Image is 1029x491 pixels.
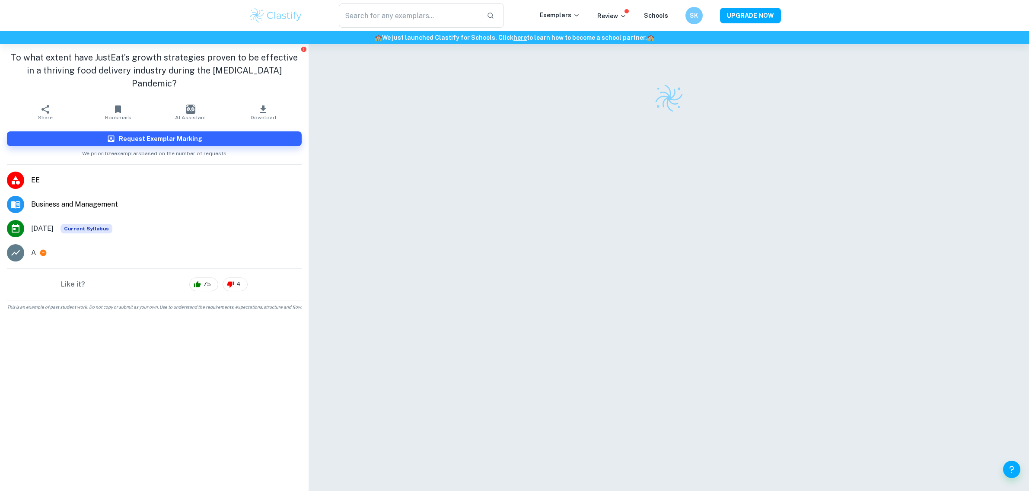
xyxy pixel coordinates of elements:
a: Schools [644,12,668,19]
span: 4 [232,280,245,289]
div: This exemplar is based on the current syllabus. Feel free to refer to it for inspiration/ideas wh... [61,224,112,233]
img: AI Assistant [186,105,195,114]
input: Search for any exemplars... [339,3,480,28]
div: 4 [223,277,248,291]
h6: Like it? [61,279,85,290]
button: Help and Feedback [1003,461,1020,478]
button: UPGRADE NOW [720,8,781,23]
img: Clastify logo [654,83,684,113]
button: AI Assistant [154,100,227,124]
button: SK [685,7,703,24]
span: 🏫 [375,34,382,41]
button: Bookmark [82,100,154,124]
p: A [31,248,36,258]
button: Download [227,100,299,124]
span: [DATE] [31,223,54,234]
p: Review [597,11,627,21]
span: Download [251,115,276,121]
span: 75 [198,280,216,289]
button: Share [9,100,82,124]
a: here [513,34,527,41]
h6: We just launched Clastify for Schools. Click to learn how to become a school partner. [2,33,1027,42]
span: AI Assistant [175,115,206,121]
span: This is an example of past student work. Do not copy or submit as your own. Use to understand the... [3,304,305,310]
span: Bookmark [105,115,131,121]
img: Clastify logo [248,7,303,24]
button: Request Exemplar Marking [7,131,302,146]
span: Business and Management [31,199,302,210]
span: Current Syllabus [61,224,112,233]
h6: SK [689,11,699,20]
h6: Request Exemplar Marking [119,134,202,143]
h1: To what extent have JustEat’s growth strategies proven to be effective in a thriving food deliver... [7,51,302,90]
button: Report issue [300,46,307,52]
div: 75 [189,277,218,291]
span: EE [31,175,302,185]
span: We prioritize exemplars based on the number of requests [82,146,226,157]
p: Exemplars [540,10,580,20]
span: Share [38,115,53,121]
span: 🏫 [647,34,654,41]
